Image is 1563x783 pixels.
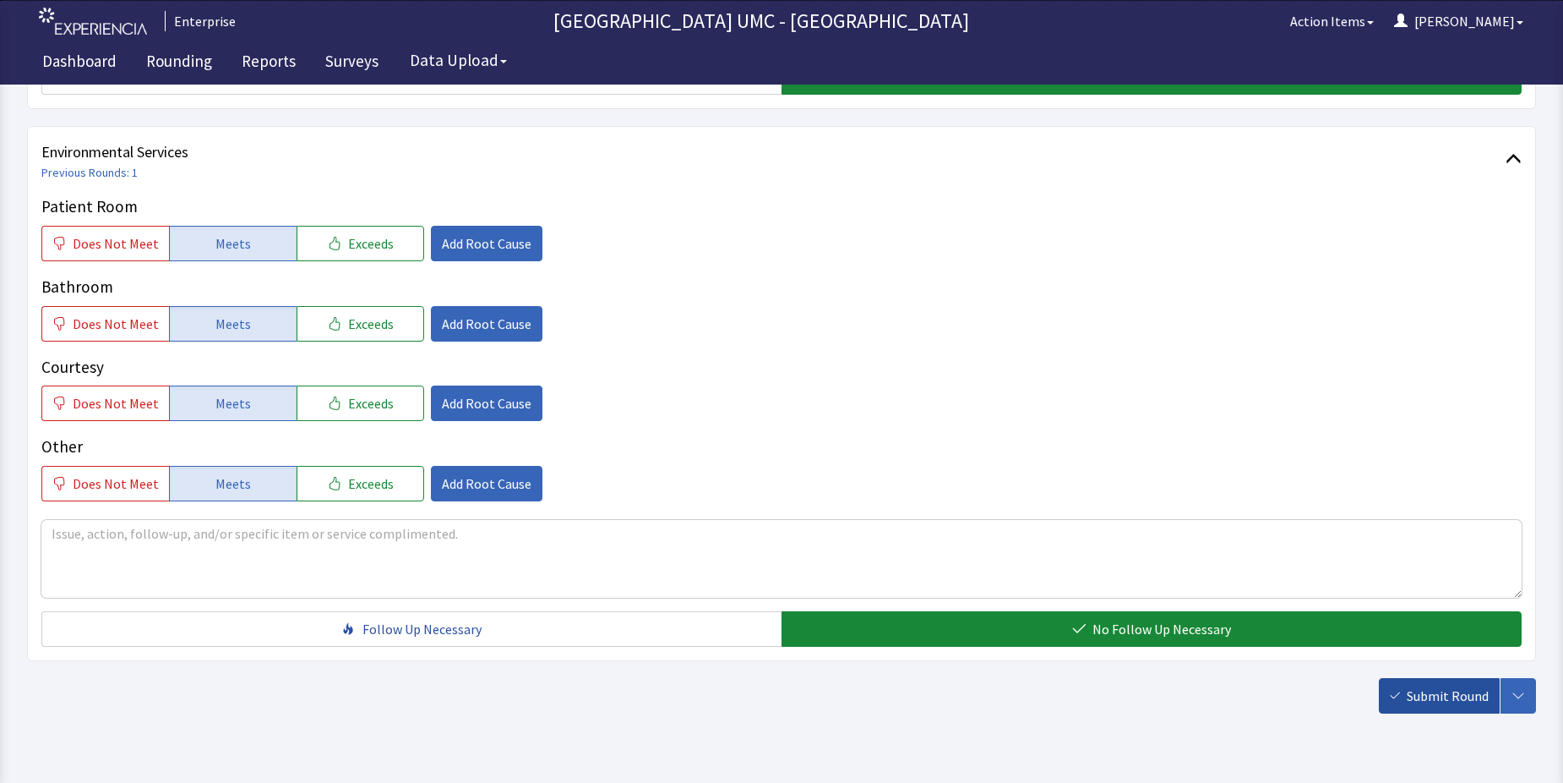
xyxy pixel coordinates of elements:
p: Other [41,435,1522,459]
p: [GEOGRAPHIC_DATA] UMC - [GEOGRAPHIC_DATA] [242,8,1280,35]
span: Exceeds [348,474,394,494]
span: Add Root Cause [442,233,531,254]
a: Rounding [133,42,225,85]
button: Add Root Cause [431,226,542,261]
button: Add Root Cause [431,386,542,421]
p: Patient Room [41,194,1522,219]
span: Exceeds [348,393,394,413]
button: Add Root Cause [431,466,542,501]
span: Submit Round [1407,686,1489,706]
button: Does Not Meet [41,306,169,342]
button: Meets [169,386,297,421]
span: Environmental Services [41,140,1506,164]
span: Add Root Cause [442,393,531,413]
span: Does Not Meet [73,233,159,254]
a: Dashboard [30,42,129,85]
span: Add Root Cause [442,474,531,494]
span: Meets [215,393,251,413]
span: Exceeds [348,233,394,254]
button: No Follow Up Necessary [781,611,1522,647]
button: Meets [169,306,297,342]
button: Meets [169,226,297,261]
span: Meets [215,474,251,494]
button: Does Not Meet [41,466,169,501]
img: experiencia_logo.png [39,8,147,36]
button: Add Root Cause [431,306,542,342]
span: Follow Up Necessary [362,619,482,639]
a: Previous Rounds: 1 [41,165,138,180]
button: Does Not Meet [41,226,169,261]
button: Exceeds [297,386,424,421]
button: Meets [169,466,297,501]
button: Action Items [1280,4,1384,38]
span: Does Not Meet [73,393,159,413]
p: Bathroom [41,275,1522,299]
button: Data Upload [400,45,517,76]
button: Does Not Meet [41,386,169,421]
a: Surveys [313,42,391,85]
button: Exceeds [297,466,424,501]
button: Follow Up Necessary [41,611,781,647]
span: Add Root Cause [442,314,531,334]
button: Submit Round [1379,678,1500,714]
span: No Follow Up Necessary [1092,619,1231,639]
span: Meets [215,233,251,254]
span: Does Not Meet [73,314,159,334]
span: Does Not Meet [73,474,159,494]
span: Meets [215,314,251,334]
p: Courtesy [41,355,1522,380]
button: Exceeds [297,226,424,261]
a: Reports [229,42,308,85]
button: [PERSON_NAME] [1384,4,1533,38]
span: Exceeds [348,314,394,334]
button: Exceeds [297,306,424,342]
div: Enterprise [165,11,236,31]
